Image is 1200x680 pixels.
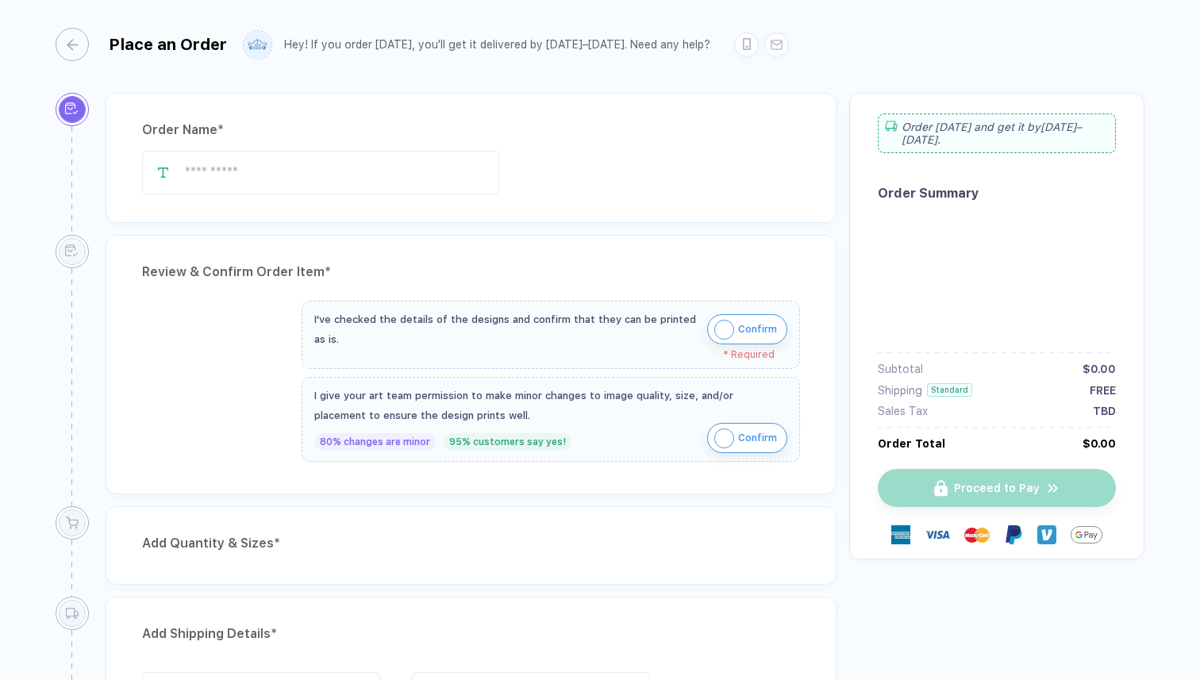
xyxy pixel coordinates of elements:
div: Order Summary [878,186,1116,201]
span: Confirm [738,425,777,451]
div: Subtotal [878,363,923,375]
div: Review & Confirm Order Item [142,259,800,285]
img: icon [714,428,734,448]
div: Shipping [878,384,922,397]
img: master-card [964,522,990,547]
div: $0.00 [1083,363,1116,375]
span: Confirm [738,317,777,342]
div: Order Name [142,117,800,143]
div: I give your art team permission to make minor changes to image quality, size, and/or placement to... [314,386,787,425]
img: Paypal [1004,525,1023,544]
div: Order Total [878,437,945,450]
div: Add Shipping Details [142,621,800,647]
div: TBD [1093,405,1116,417]
div: Add Quantity & Sizes [142,531,800,556]
img: Google Pay [1071,519,1102,551]
img: Venmo [1037,525,1056,544]
div: FREE [1090,384,1116,397]
div: I've checked the details of the designs and confirm that they can be printed as is. [314,309,699,349]
div: $0.00 [1083,437,1116,450]
div: * Required [314,349,775,360]
img: user profile [244,31,271,59]
div: 95% customers say yes! [444,433,571,451]
button: iconConfirm [707,423,787,453]
div: Place an Order [109,35,227,54]
div: Standard [927,383,972,397]
img: icon [714,320,734,340]
img: visa [925,522,950,547]
div: 80% changes are minor [314,433,436,451]
div: Hey! If you order [DATE], you'll get it delivered by [DATE]–[DATE]. Need any help? [284,38,710,52]
button: iconConfirm [707,314,787,344]
img: express [891,525,910,544]
div: Order [DATE] and get it by [DATE]–[DATE] . [878,113,1116,153]
div: Sales Tax [878,405,928,417]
